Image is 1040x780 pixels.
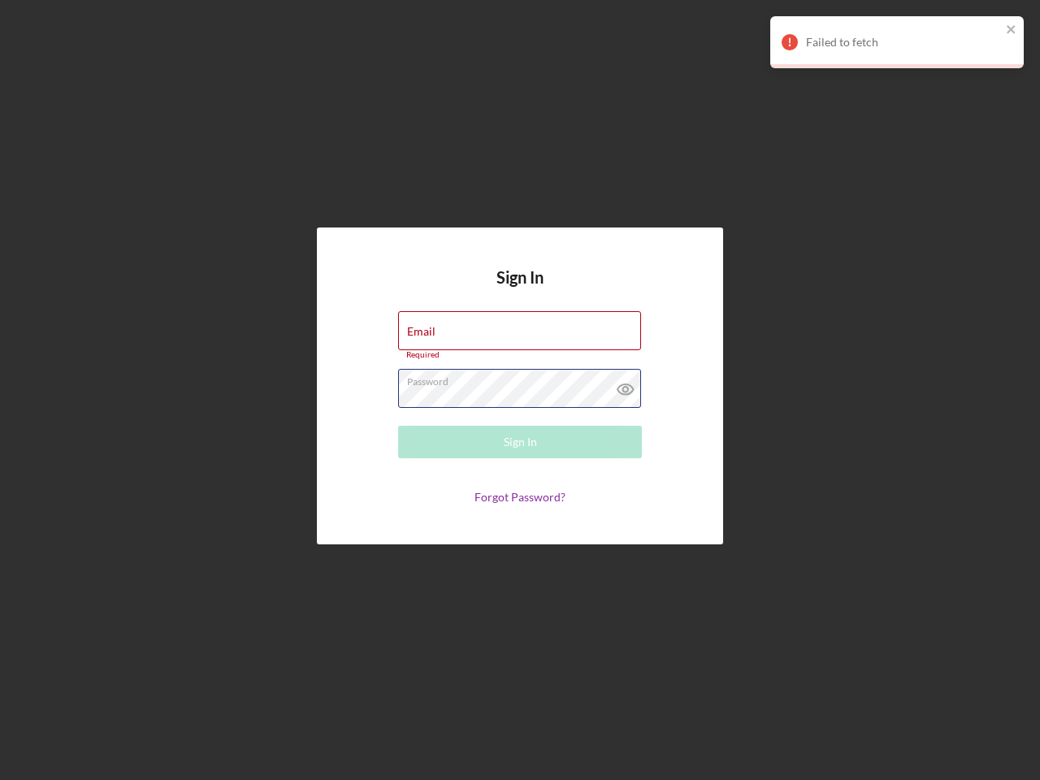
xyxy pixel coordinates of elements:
button: Sign In [398,426,642,458]
div: Failed to fetch [806,36,1001,49]
label: Email [407,325,435,338]
button: close [1006,23,1017,38]
div: Sign In [504,426,537,458]
div: Required [398,350,642,360]
label: Password [407,370,641,388]
h4: Sign In [496,268,544,311]
a: Forgot Password? [474,490,565,504]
